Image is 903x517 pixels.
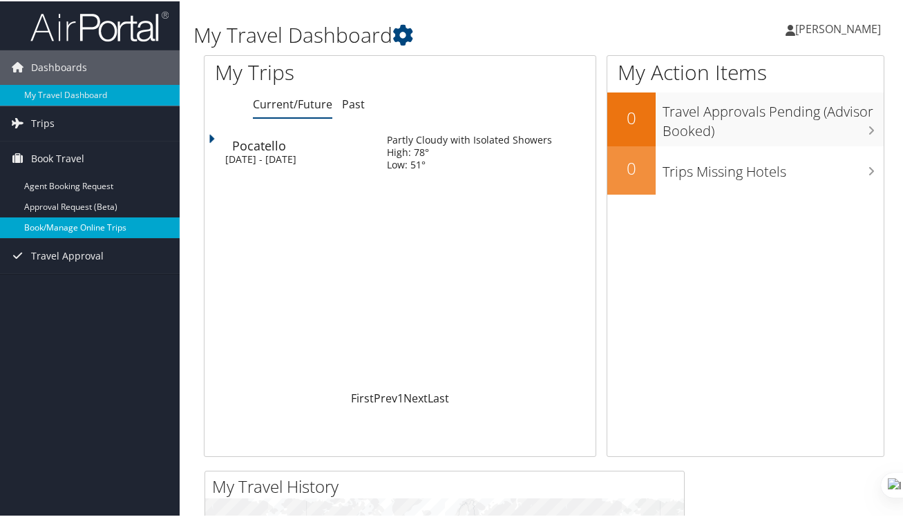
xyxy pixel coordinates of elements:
span: Trips [31,105,55,139]
h1: My Travel Dashboard [193,19,661,48]
a: First [351,389,374,404]
a: 1 [397,389,403,404]
a: 0Trips Missing Hotels [607,145,884,193]
h1: My Trips [215,57,422,86]
span: Travel Approval [31,237,104,272]
div: Pocatello [232,138,373,150]
h1: My Action Items [607,57,884,86]
div: [DATE] - [DATE] [225,152,366,164]
a: Next [403,389,428,404]
img: airportal-logo.png [30,9,169,41]
div: Low: 51° [387,157,552,170]
span: Dashboards [31,49,87,84]
h2: 0 [607,105,656,128]
a: Past [342,95,365,110]
a: Prev [374,389,397,404]
a: Current/Future [253,95,332,110]
a: [PERSON_NAME] [786,7,895,48]
h2: 0 [607,155,656,179]
h3: Trips Missing Hotels [663,154,884,180]
div: High: 78° [387,145,552,157]
a: Last [428,389,449,404]
h2: My Travel History [212,474,684,497]
a: 0Travel Approvals Pending (Advisor Booked) [607,91,884,144]
div: Partly Cloudy with Isolated Showers [387,133,552,145]
h3: Travel Approvals Pending (Advisor Booked) [663,94,884,139]
span: [PERSON_NAME] [795,20,881,35]
span: Book Travel [31,140,84,175]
